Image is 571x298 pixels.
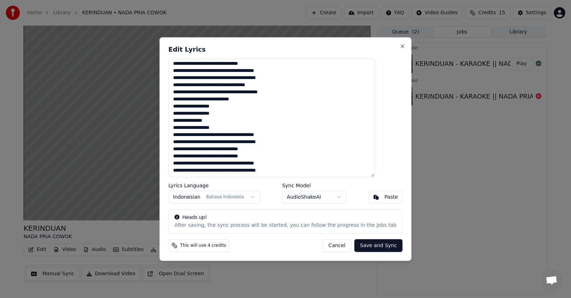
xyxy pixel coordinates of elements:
div: Heads up! [175,214,396,221]
label: Sync Model [282,183,346,188]
div: After saving, the sync process will be started, you can follow the progress in the Jobs tab [175,222,396,229]
div: Paste [384,194,398,201]
span: This will use 4 credits [180,243,226,249]
button: Paste [368,191,403,204]
h2: Edit Lyrics [168,46,403,52]
button: Cancel [322,239,351,252]
button: Save and Sync [354,239,403,252]
label: Lyrics Language [168,183,260,188]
